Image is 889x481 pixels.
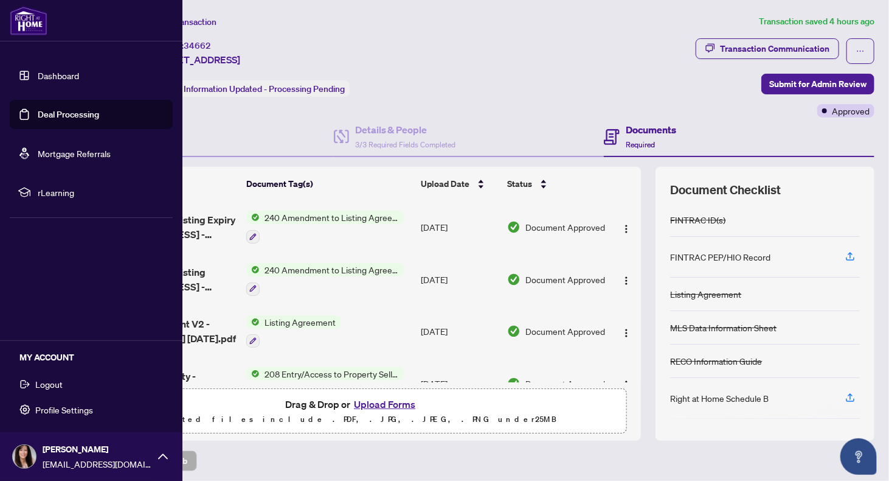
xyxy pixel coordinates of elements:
span: View Transaction [151,16,216,27]
img: Document Status [507,377,521,390]
button: Logo [617,217,636,237]
button: Logout [10,374,173,395]
td: [DATE] [416,253,502,306]
img: Status Icon [246,211,260,224]
td: [DATE] [416,201,502,253]
span: Submit for Admin Review [769,74,867,94]
img: Document Status [507,220,521,234]
th: Upload Date [417,167,503,201]
h4: Details & People [355,122,456,137]
button: Open asap [840,438,877,475]
button: Upload Forms [350,396,419,412]
div: Status: [151,80,350,97]
span: Drag & Drop or [285,396,419,412]
img: Document Status [507,273,521,286]
h4: Documents [626,122,676,137]
span: Document Approved [525,220,605,234]
span: Document Approved [525,377,605,390]
img: Profile Icon [13,445,36,468]
span: [PERSON_NAME] [43,443,152,456]
button: Logo [617,321,636,341]
span: Approved [832,104,870,118]
span: Document Approved [525,325,605,338]
img: Logo [621,224,631,234]
button: Status Icon208 Entry/Access to Property Seller Acknowledgement [246,367,404,400]
div: FINTRAC ID(s) [670,213,725,226]
button: Status Icon240 Amendment to Listing Agreement - Authority to Offer for Sale Price Change/Extensio... [246,211,404,244]
a: Deal Processing [38,109,99,120]
td: [DATE] [416,306,502,358]
button: Transaction Communication [696,38,839,59]
div: Transaction Communication [720,39,829,58]
span: Listing Agreement [260,315,341,329]
span: Status [508,177,533,191]
span: rLearning [38,186,164,199]
img: Status Icon [246,367,260,381]
img: Document Status [507,325,521,338]
img: Status Icon [246,263,260,276]
span: 208 Entry/Access to Property Seller Acknowledgement [260,367,404,381]
span: 240 Amendment to Listing Agreement - Authority to Offer for Sale Price Change/Extension/Amendment(s) [260,263,404,276]
div: MLS Data Information Sheet [670,321,777,334]
a: Mortgage Referrals [38,148,111,159]
th: Document Tag(s) [241,167,417,201]
div: Listing Agreement [670,287,741,301]
button: Submit for Admin Review [761,74,874,94]
span: 240 Amendment to Listing Agreement - Authority to Offer for Sale Price Change/Extension/Amendment(s) [260,211,404,224]
button: Status Icon240 Amendment to Listing Agreement - Authority to Offer for Sale Price Change/Extensio... [246,263,404,296]
span: [STREET_ADDRESS] [151,52,240,67]
img: logo [10,6,47,35]
span: Upload Date [421,177,470,191]
article: Transaction saved 4 hours ago [759,15,874,29]
button: Logo [617,374,636,393]
span: Logout [35,374,63,394]
span: Information Updated - Processing Pending [184,83,345,94]
div: RECO Information Guide [670,354,762,368]
td: [DATE] [416,357,502,410]
img: Logo [621,276,631,286]
span: Profile Settings [35,400,93,420]
button: Logo [617,270,636,289]
img: Status Icon [246,315,260,329]
button: Profile Settings [10,399,173,420]
th: Status [503,167,611,201]
span: Drag & Drop orUpload FormsSupported files include .PDF, .JPG, .JPEG, .PNG under25MB [78,389,626,434]
div: FINTRAC PEP/HIO Record [670,250,770,264]
span: 34662 [184,40,211,51]
span: 3/3 Required Fields Completed [355,140,456,149]
div: Right at Home Schedule B [670,391,769,405]
a: Dashboard [38,70,79,81]
img: Logo [621,328,631,338]
span: [EMAIL_ADDRESS][DOMAIN_NAME] [43,457,152,471]
img: Logo [621,380,631,390]
span: Required [626,140,655,149]
button: Status IconListing Agreement [246,315,341,348]
span: Document Checklist [670,181,781,198]
span: Document Approved [525,273,605,286]
span: ellipsis [856,47,865,55]
p: Supported files include .PDF, .JPG, .JPEG, .PNG under 25 MB [86,412,618,427]
h5: MY ACCOUNT [19,351,173,364]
